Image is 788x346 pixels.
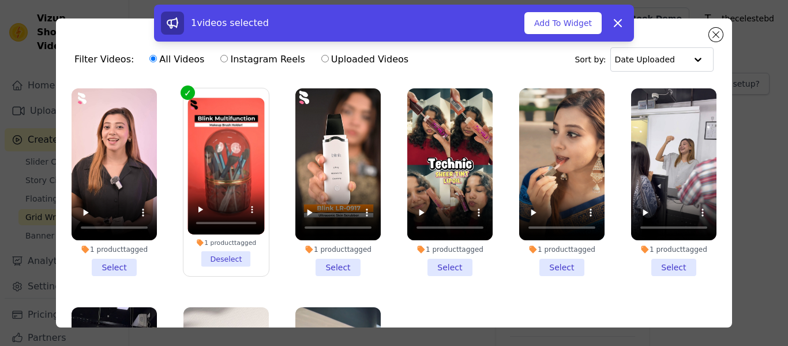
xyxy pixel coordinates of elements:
span: 1 videos selected [191,17,269,28]
div: 1 product tagged [631,245,716,254]
div: 1 product tagged [295,245,381,254]
label: All Videos [149,52,205,67]
div: 1 product tagged [407,245,493,254]
div: Filter Videos: [74,46,415,73]
label: Uploaded Videos [321,52,409,67]
button: Add To Widget [524,12,602,34]
div: 1 product tagged [72,245,157,254]
div: 1 product tagged [519,245,605,254]
div: Sort by: [575,47,714,72]
div: 1 product tagged [187,239,264,247]
label: Instagram Reels [220,52,305,67]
